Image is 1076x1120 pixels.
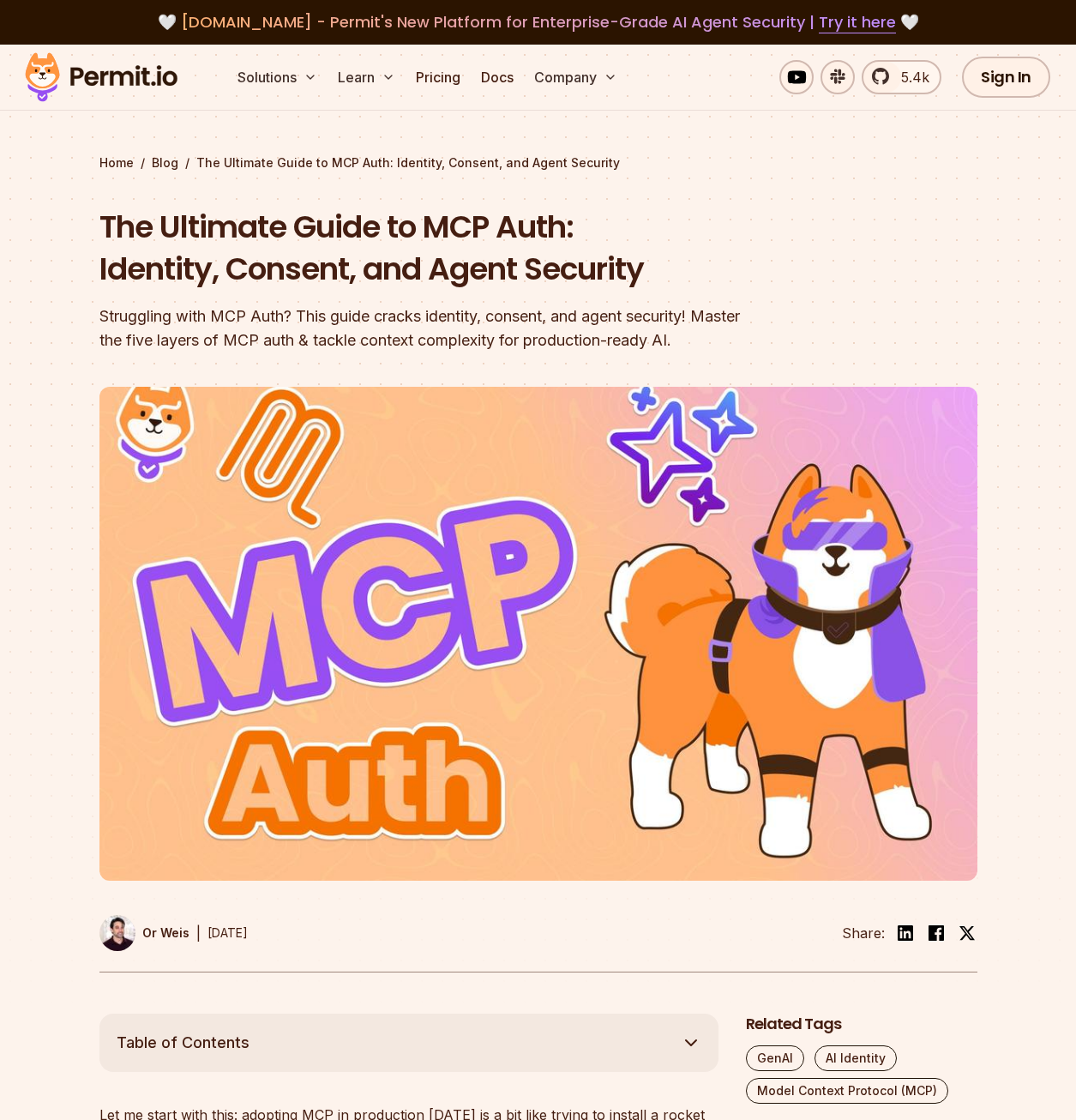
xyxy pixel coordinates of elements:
a: Or Weis [99,915,189,951]
button: Solutions [231,60,324,94]
span: [DOMAIN_NAME] - Permit's New Platform for Enterprise-Grade AI Agent Security | [181,11,896,33]
h1: The Ultimate Guide to MCP Auth: Identity, Consent, and Agent Security [99,206,758,291]
button: Company [527,60,624,94]
button: Table of Contents [99,1014,718,1072]
img: twitter [959,924,976,942]
img: Permit logo [17,48,185,106]
a: Sign In [962,57,1050,98]
a: GenAI [746,1045,804,1071]
a: Blog [152,154,178,172]
time: [DATE] [207,925,248,940]
a: AI Identity [815,1045,897,1071]
a: Docs [474,60,520,94]
span: 5.4k [891,67,929,87]
a: Model Context Protocol (MCP) [746,1078,948,1104]
button: Learn [331,60,402,94]
a: Home [99,154,134,172]
div: 🤍 🤍 [41,10,1035,34]
h2: Related Tags [746,1014,977,1035]
a: 5.4k [862,60,941,94]
img: The Ultimate Guide to MCP Auth: Identity, Consent, and Agent Security [99,387,977,881]
img: Or Weis [99,915,135,951]
div: Struggling with MCP Auth? This guide cracks identity, consent, and agent security! Master the fiv... [99,304,758,352]
div: | [196,923,201,943]
li: Share: [842,923,885,943]
div: / / [99,154,977,172]
p: Or Weis [142,924,189,942]
img: linkedin [895,923,916,943]
a: Try it here [819,11,896,33]
img: facebook [926,923,947,943]
a: Pricing [409,60,467,94]
span: Table of Contents [117,1031,249,1055]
